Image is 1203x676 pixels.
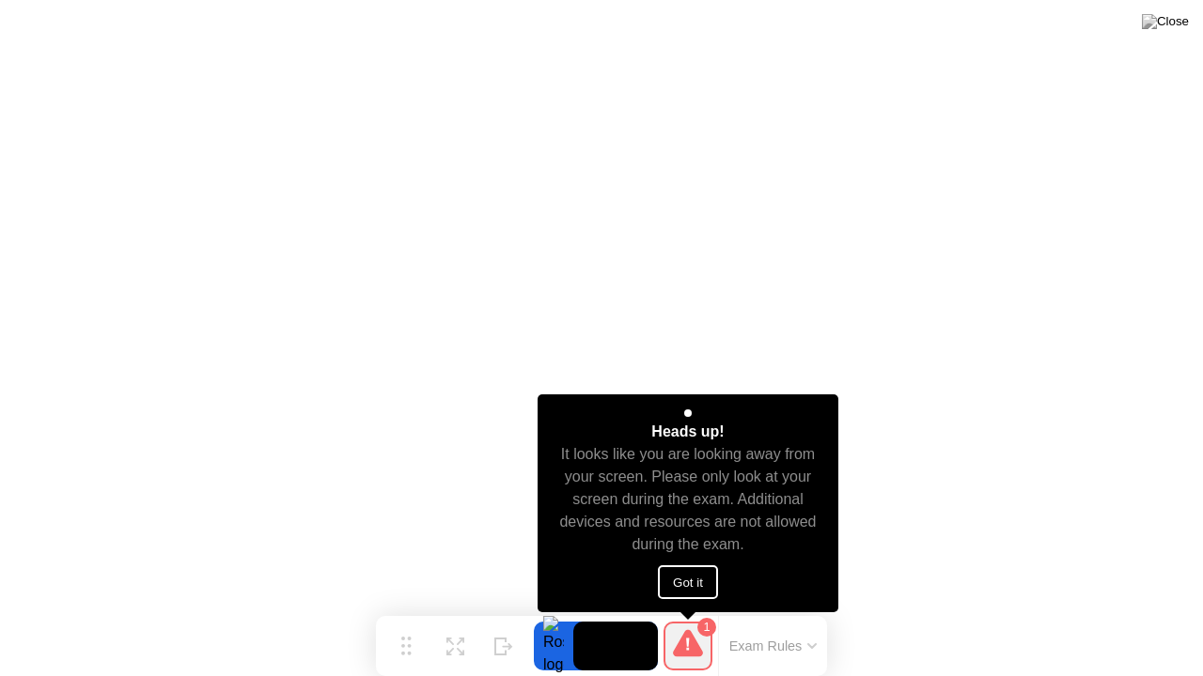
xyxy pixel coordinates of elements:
button: Got it [658,565,718,599]
div: It looks like you are looking away from your screen. Please only look at your screen during the e... [555,443,822,556]
button: Exam Rules [724,638,823,654]
div: 1 [697,618,716,637]
img: Close [1142,14,1189,29]
div: Heads up! [651,421,724,443]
